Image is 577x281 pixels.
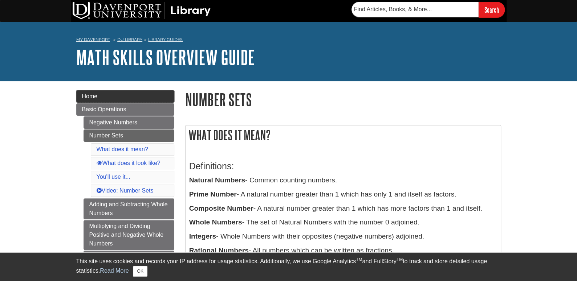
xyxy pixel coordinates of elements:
p: - Common counting numbers. [189,175,497,186]
sup: TM [356,257,362,262]
img: DU Library [73,2,211,19]
a: Video: Number Sets [97,187,154,194]
a: Read More [100,268,129,274]
sup: TM [397,257,403,262]
b: Composite Number [189,204,253,212]
p: - A natural number greater than 1 which has only 1 and itself as factors. [189,189,497,200]
b: Integers [189,232,216,240]
a: Math Skills Overview Guide [76,46,255,69]
a: What does it look like? [97,160,160,166]
a: Multiplying and Dividing Positive and Negative Whole Numbers [84,220,174,250]
b: Rational Numbers [189,247,249,254]
nav: breadcrumb [76,35,501,46]
a: Basic Operations [76,103,174,116]
a: Library Guides [148,37,183,42]
a: What does it mean? [97,146,148,152]
b: Prime Number [189,190,237,198]
h3: Definitions: [189,161,497,172]
a: You'll use it... [97,174,130,180]
button: Close [133,266,147,277]
div: This site uses cookies and records your IP address for usage statistics. Additionally, we use Goo... [76,257,501,277]
p: - All numbers which can be written as fractions. [189,245,497,256]
b: Natural Numbers [189,176,245,184]
a: Dividing by [PERSON_NAME] [84,251,174,263]
span: Home [82,93,98,99]
input: Find Articles, Books, & More... [352,2,479,17]
p: - Whole Numbers with their opposites (negative numbers) adjoined. [189,231,497,242]
h1: Number Sets [185,90,501,109]
a: DU Library [117,37,142,42]
b: Whole Numbers [189,218,242,226]
span: Basic Operations [82,106,126,112]
a: Number Sets [84,129,174,142]
h2: What does it mean? [186,125,501,145]
a: Negative Numbers [84,116,174,129]
p: - The set of Natural Numbers with the number 0 adjoined. [189,217,497,228]
p: - A natural number greater than 1 which has more factors than 1 and itself. [189,203,497,214]
form: Searches DU Library's articles, books, and more [352,2,505,17]
a: Home [76,90,174,103]
a: Adding and Subtracting Whole Numbers [84,198,174,219]
a: My Davenport [76,37,110,43]
input: Search [479,2,505,17]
